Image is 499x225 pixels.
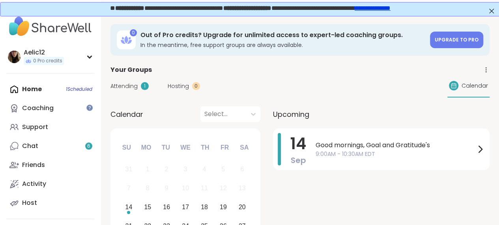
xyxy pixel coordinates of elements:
[168,82,189,90] span: Hosting
[125,164,132,174] div: 31
[273,109,309,120] span: Upcoming
[177,199,194,216] div: Choose Wednesday, September 17th, 2025
[165,164,168,174] div: 2
[220,183,227,193] div: 12
[144,202,151,212] div: 15
[8,51,21,63] img: Aelic12
[216,139,233,156] div: Fr
[110,82,138,90] span: Attending
[125,202,132,212] div: 14
[184,164,187,174] div: 3
[177,180,194,197] div: Not available Wednesday, September 10th, 2025
[110,65,152,75] span: Your Groups
[118,139,135,156] div: Su
[182,202,189,212] div: 17
[220,202,227,212] div: 19
[86,105,93,111] iframe: Spotlight
[137,139,155,156] div: Mo
[158,180,175,197] div: Not available Tuesday, September 9th, 2025
[6,118,94,137] a: Support
[130,29,137,36] div: 0
[239,183,246,193] div: 13
[196,199,213,216] div: Choose Thursday, September 18th, 2025
[215,180,232,197] div: Not available Friday, September 12th, 2025
[22,180,46,188] div: Activity
[201,183,208,193] div: 11
[33,58,62,64] span: 0 Pro credits
[139,161,156,178] div: Not available Monday, September 1st, 2025
[177,139,194,156] div: We
[22,142,38,150] div: Chat
[316,150,475,158] span: 9:00AM - 10:30AM EDT
[24,48,64,57] div: Aelic12
[215,199,232,216] div: Choose Friday, September 19th, 2025
[192,82,200,90] div: 0
[6,156,94,174] a: Friends
[158,199,175,216] div: Choose Tuesday, September 16th, 2025
[316,141,475,150] span: Good mornings, Goal and Gratitude's
[139,199,156,216] div: Choose Monday, September 15th, 2025
[6,13,94,40] img: ShareWell Nav Logo
[127,183,131,193] div: 7
[196,180,213,197] div: Not available Thursday, September 11th, 2025
[120,180,137,197] div: Not available Sunday, September 7th, 2025
[234,199,250,216] div: Choose Saturday, September 20th, 2025
[177,161,194,178] div: Not available Wednesday, September 3rd, 2025
[240,164,244,174] div: 6
[120,199,137,216] div: Choose Sunday, September 14th, 2025
[6,99,94,118] a: Coaching
[140,41,425,49] h3: In the meantime, free support groups are always available.
[291,155,306,166] span: Sep
[290,133,306,155] span: 14
[221,164,225,174] div: 5
[22,161,45,169] div: Friends
[234,180,250,197] div: Not available Saturday, September 13th, 2025
[201,202,208,212] div: 18
[22,199,37,207] div: Host
[157,139,174,156] div: Tu
[196,161,213,178] div: Not available Thursday, September 4th, 2025
[234,161,250,178] div: Not available Saturday, September 6th, 2025
[196,139,214,156] div: Th
[141,82,149,90] div: 1
[140,31,425,39] h3: Out of Pro credits? Upgrade for unlimited access to expert-led coaching groups.
[163,202,170,212] div: 16
[435,36,478,43] span: Upgrade to Pro
[139,180,156,197] div: Not available Monday, September 8th, 2025
[239,202,246,212] div: 20
[6,174,94,193] a: Activity
[6,137,94,156] a: Chat6
[182,183,189,193] div: 10
[120,161,137,178] div: Not available Sunday, August 31st, 2025
[430,32,483,48] a: Upgrade to Pro
[235,139,253,156] div: Sa
[462,82,488,90] span: Calendar
[202,164,206,174] div: 4
[158,161,175,178] div: Not available Tuesday, September 2nd, 2025
[215,161,232,178] div: Not available Friday, September 5th, 2025
[87,143,90,150] span: 6
[146,164,150,174] div: 1
[110,109,143,120] span: Calendar
[6,193,94,212] a: Host
[165,183,168,193] div: 9
[146,183,150,193] div: 8
[22,104,54,112] div: Coaching
[22,123,48,131] div: Support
